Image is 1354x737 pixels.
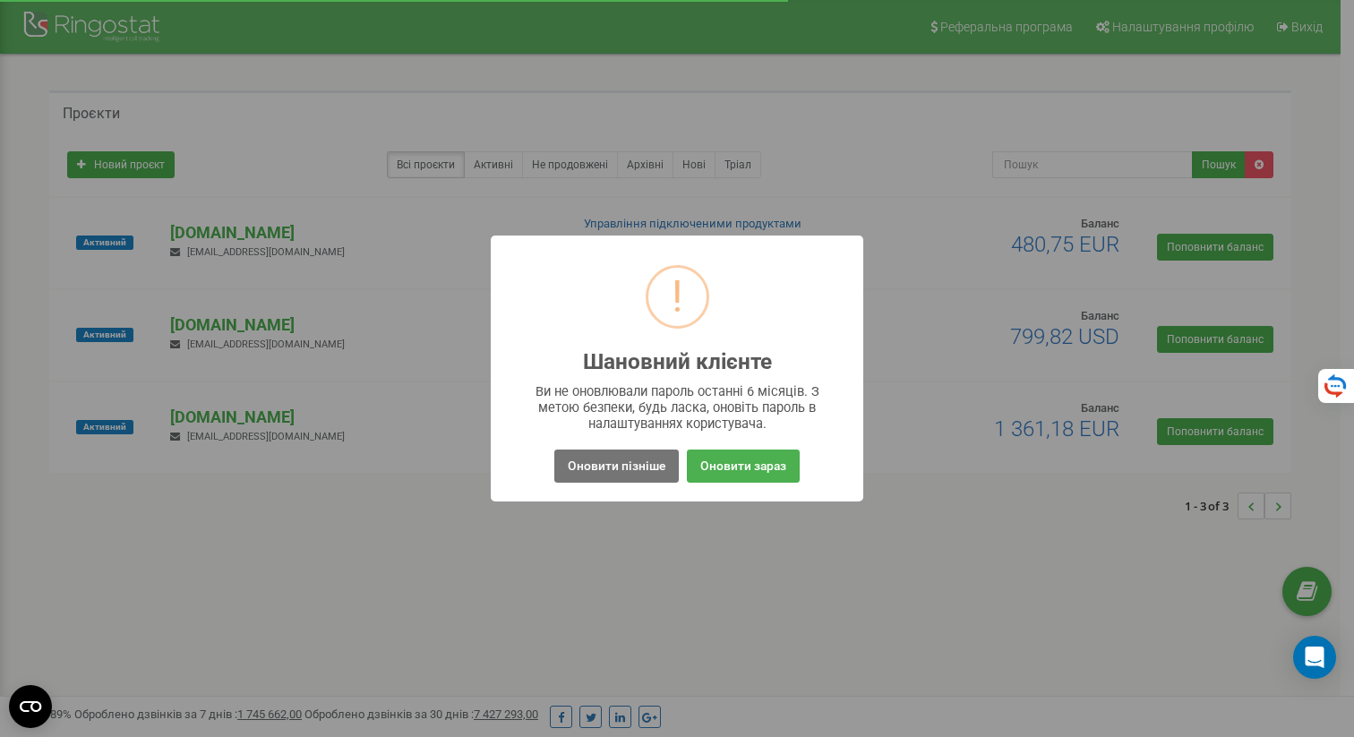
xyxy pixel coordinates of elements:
h2: Шановний клієнте [583,350,772,374]
div: ! [672,268,683,326]
button: Оновити зараз [687,450,800,483]
div: Ви не оновлювали пароль останні 6 місяців. З метою безпеки, будь ласка, оновіть пароль в налаштув... [527,383,828,432]
button: Open CMP widget [9,685,52,728]
div: Open Intercom Messenger [1293,636,1336,679]
button: Оновити пізніше [554,450,679,483]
